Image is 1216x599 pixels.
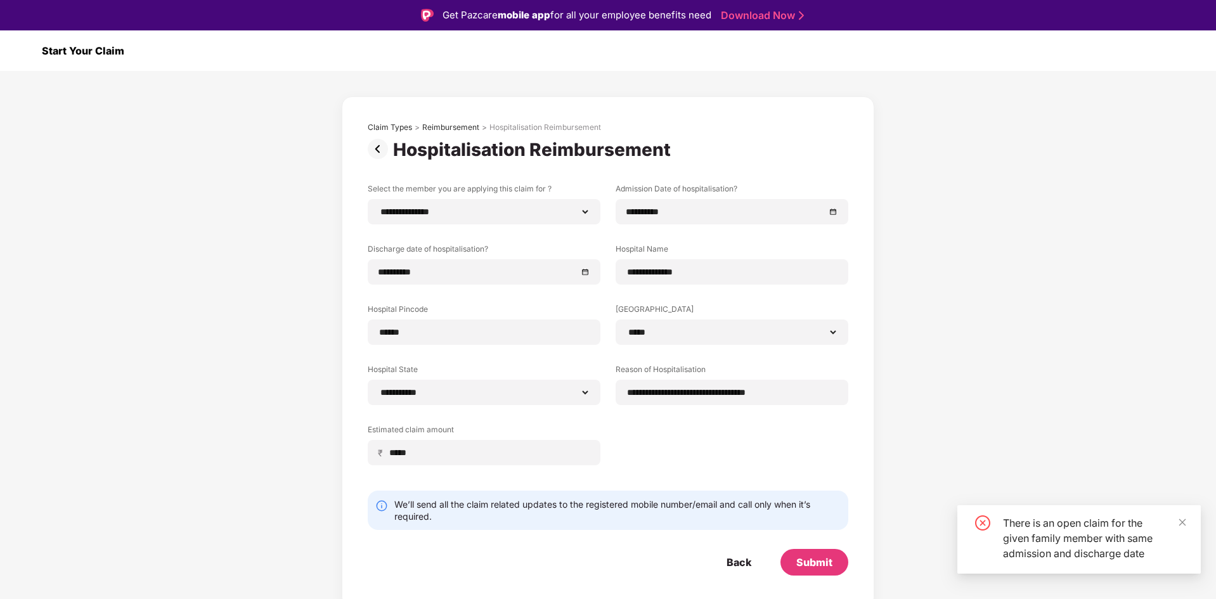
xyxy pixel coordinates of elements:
label: Hospital State [368,364,600,380]
span: close [1178,518,1187,527]
label: Hospital Pincode [368,304,600,319]
label: [GEOGRAPHIC_DATA] [616,304,848,319]
div: There is an open claim for the given family member with same admission and discharge date [1003,515,1186,561]
div: Hospitalisation Reimbursement [489,122,601,132]
img: Stroke [799,9,804,22]
div: > [482,122,487,132]
label: Admission Date of hospitalisation? [616,183,848,199]
label: Hospital Name [616,243,848,259]
label: Select the member you are applying this claim for ? [368,183,600,199]
label: Estimated claim amount [368,424,600,440]
label: Reason of Hospitalisation [616,364,848,380]
div: Hospitalisation Reimbursement [393,139,676,160]
div: > [415,122,420,132]
div: Reimbursement [422,122,479,132]
div: We’ll send all the claim related updates to the registered mobile number/email and call only when... [394,498,841,522]
div: Submit [796,555,832,569]
div: Get Pazcare for all your employee benefits need [443,8,711,23]
div: Claim Types [368,122,412,132]
img: Logo [421,9,434,22]
strong: mobile app [498,9,550,21]
div: Back [727,555,751,569]
div: Start Your Claim [34,44,124,57]
a: Download Now [721,9,800,22]
label: Discharge date of hospitalisation? [368,243,600,259]
img: svg+xml;base64,PHN2ZyBpZD0iSW5mby0yMHgyMCIgeG1sbnM9Imh0dHA6Ly93d3cudzMub3JnLzIwMDAvc3ZnIiB3aWR0aD... [375,499,388,512]
span: ₹ [378,447,388,459]
img: svg+xml;base64,PHN2ZyBpZD0iUHJldi0zMngzMiIgeG1sbnM9Imh0dHA6Ly93d3cudzMub3JnLzIwMDAvc3ZnIiB3aWR0aD... [368,139,393,159]
span: close-circle [975,515,990,531]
